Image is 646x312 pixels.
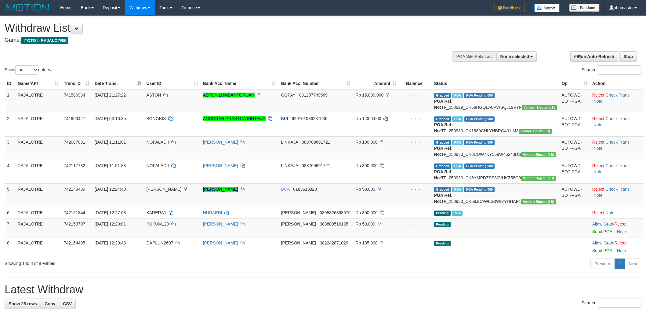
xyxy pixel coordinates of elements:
span: Rp 100.000 [355,140,377,145]
span: 742117732 [64,163,85,168]
th: Action [590,78,644,89]
span: [PERSON_NAME] [281,222,316,226]
a: Check Trans [605,140,630,145]
div: - - - [402,221,429,227]
select: Showentries [15,65,38,75]
span: [DATE] 11:11:01 [95,140,126,145]
td: AUTOWD-BOT-PGA [559,113,590,136]
b: PGA Ref. No: [434,169,452,180]
span: Rp 50.000 [355,222,375,226]
span: Vendor URL: https://dashboard.q2checkout.com/secure [521,176,556,181]
th: ID [5,78,15,89]
a: NURAEDI [203,210,222,215]
span: KARERA1 [146,210,166,215]
span: [PERSON_NAME] [146,187,181,192]
td: RAJALOTRE [15,113,61,136]
span: KUKUM123 [146,222,169,226]
a: [PERSON_NAME] [203,140,238,145]
span: Marked by bbusavira [452,211,463,216]
a: Reject [592,187,604,192]
td: AUTOWD-BOT-PGA [559,89,590,113]
td: · · [590,113,644,136]
span: Vendor URL: https://dashboard.q2checkout.com/secure [522,105,557,110]
td: RAJALOTRE [15,218,61,237]
span: [DATE] 12:27:08 [95,210,126,215]
span: 742153707 [64,222,85,226]
a: Reject [592,116,604,121]
span: Rp 15.000.000 [355,93,383,97]
a: Check Trans [605,116,630,121]
b: PGA Ref. No: [434,193,452,204]
span: Marked by bbusavira [452,163,463,169]
img: Feedback.jpg [495,4,525,12]
td: RAJALOTRE [15,89,61,113]
th: Status [432,78,559,89]
span: BRI [281,116,288,121]
div: - - - [402,116,429,122]
span: Grabbed [434,93,451,98]
span: LINKAJA [281,140,298,145]
a: Previous [590,259,615,269]
span: Grabbed [434,163,451,169]
span: Rp 1.000.000 [355,116,381,121]
span: NOPALADII [146,163,169,168]
span: PGA Pending [464,140,495,145]
td: · [590,207,644,218]
td: TF_250930_CK69JDAW6G0WIZYHHAP1 [432,183,559,207]
a: Check Trans [605,163,630,168]
a: Copy [41,299,59,309]
span: Copy 083808516135 to clipboard [320,222,348,226]
span: BONGBIS [146,116,166,121]
th: Balance [399,78,431,89]
th: Bank Acc. Name: activate to sort column ascending [201,78,279,89]
span: Pending [434,222,451,227]
img: Button%20Memo.svg [534,4,560,12]
th: Trans ID: activate to sort column ascending [61,78,92,89]
span: Rp 135.000 [355,240,377,245]
a: Show 25 rows [5,299,41,309]
span: Rp 300.000 [355,163,377,168]
td: RAJALOTRE [15,183,61,207]
div: - - - [402,186,429,192]
span: Vendor URL: https://dashboard.q2checkout.com/secure [519,129,552,134]
td: · · [590,89,644,113]
div: - - - [402,139,429,145]
span: · [592,240,614,245]
span: 742154405 [64,240,85,245]
span: 742087031 [64,140,85,145]
span: Grabbed [434,116,451,122]
a: Send PGA [592,229,612,234]
td: AUTOWD-BOT-PGA [559,160,590,183]
th: User ID: activate to sort column ascending [144,78,200,89]
span: 742149439 [64,187,85,192]
td: AUTOWD-BOT-PGA [559,183,590,207]
h4: Game: [5,37,425,43]
a: ANUGRAH PRASTITA BINTANG [203,116,266,121]
span: Marked by bbusavira [452,187,463,192]
a: Note [605,210,615,215]
img: MOTION_logo.png [5,3,51,12]
span: Pending [434,211,451,216]
a: Next [625,259,641,269]
span: [PERSON_NAME] [281,240,316,245]
th: Op: activate to sort column ascending [559,78,590,89]
a: Reject [592,140,604,145]
span: Copy 629101036287536 to clipboard [292,116,327,121]
td: RAJALOTRE [15,207,61,218]
span: Copy 088709691721 to clipboard [302,163,330,168]
span: ITOTO > RAJALOTRE [21,37,68,44]
b: PGA Ref. No: [434,122,452,133]
td: 3 [5,136,15,160]
th: Bank Acc. Number: activate to sort column ascending [278,78,353,89]
a: [PERSON_NAME] [203,163,238,168]
a: [PERSON_NAME] [203,240,238,245]
span: 741903427 [64,116,85,121]
span: PGA Pending [464,187,495,192]
td: 6 [5,207,15,218]
div: Showing 1 to 8 of 8 entries [5,258,265,266]
a: Note [617,229,626,234]
a: Check Trans [605,187,630,192]
div: - - - [402,92,429,98]
a: Note [593,122,603,127]
th: Game/API: activate to sort column ascending [15,78,61,89]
